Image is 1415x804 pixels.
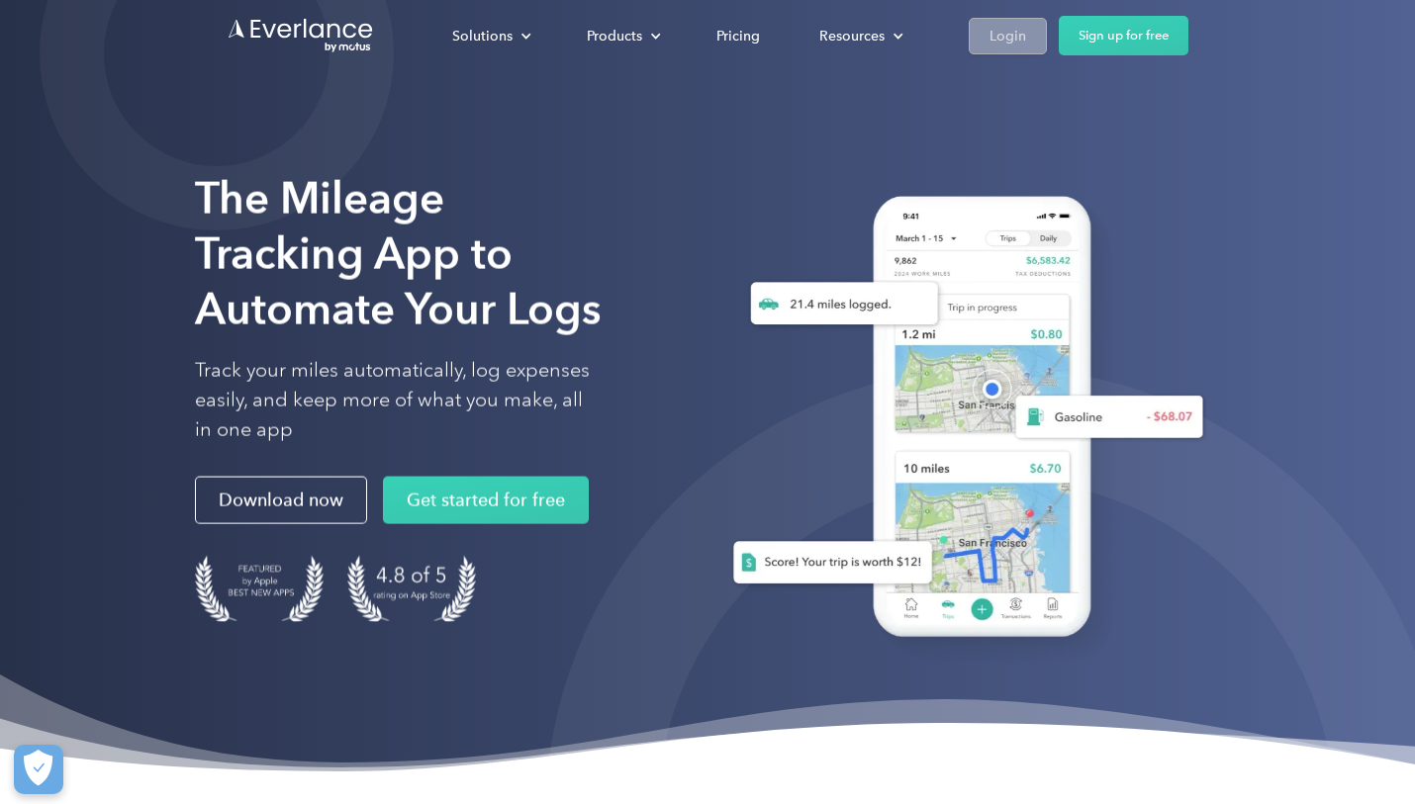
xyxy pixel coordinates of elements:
a: Sign up for free [1059,16,1188,55]
div: Resources [800,18,919,52]
div: Solutions [452,23,513,47]
div: Resources [819,23,885,47]
a: Get started for free [383,477,589,524]
div: Products [567,18,677,52]
a: Pricing [697,18,780,52]
div: Login [990,23,1026,47]
img: 4.9 out of 5 stars on the app store [347,556,476,622]
button: Cookies Settings [14,745,63,794]
img: Badge for Featured by Apple Best New Apps [195,556,324,622]
div: Pricing [716,23,760,47]
div: Products [587,23,642,47]
strong: The Mileage Tracking App to Automate Your Logs [195,172,602,335]
div: Solutions [432,18,547,52]
a: Login [969,17,1047,53]
a: Go to homepage [227,17,375,54]
img: Everlance, mileage tracker app, expense tracking app [702,176,1219,667]
a: Download now [195,477,367,524]
p: Track your miles automatically, log expenses easily, and keep more of what you make, all in one app [195,356,591,445]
